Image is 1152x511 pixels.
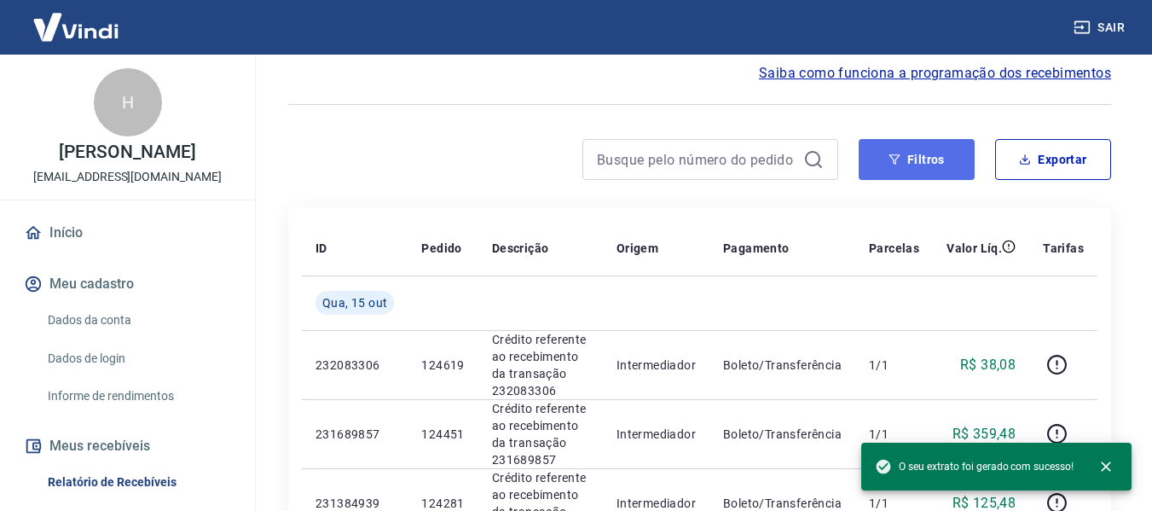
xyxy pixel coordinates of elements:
p: Boleto/Transferência [723,357,842,374]
a: Informe de rendimentos [41,379,234,414]
button: Meus recebíveis [20,427,234,465]
img: Vindi [20,1,131,53]
p: Boleto/Transferência [723,426,842,443]
p: ID [315,240,327,257]
p: Crédito referente ao recebimento da transação 232083306 [492,331,589,399]
p: Valor Líq. [946,240,1002,257]
span: O seu extrato foi gerado com sucesso! [875,458,1074,475]
a: Saiba como funciona a programação dos recebimentos [759,63,1111,84]
button: Meu cadastro [20,265,234,303]
a: Dados da conta [41,303,234,338]
p: 232083306 [315,357,394,374]
p: Tarifas [1043,240,1084,257]
p: Origem [617,240,658,257]
p: Descrição [492,240,549,257]
p: Intermediador [617,426,696,443]
button: Filtros [859,139,975,180]
p: Crédito referente ao recebimento da transação 231689857 [492,400,589,468]
p: [PERSON_NAME] [59,143,195,161]
p: 124451 [421,426,464,443]
p: R$ 38,08 [960,355,1016,375]
span: Qua, 15 out [322,294,387,311]
p: Intermediador [617,357,696,374]
input: Busque pelo número do pedido [597,147,796,172]
button: Sair [1070,12,1132,44]
p: [EMAIL_ADDRESS][DOMAIN_NAME] [33,168,222,186]
p: Pedido [421,240,461,257]
p: 231689857 [315,426,394,443]
a: Relatório de Recebíveis [41,465,234,500]
a: Dados de login [41,341,234,376]
p: 1/1 [869,426,919,443]
p: 124619 [421,357,464,374]
p: Pagamento [723,240,790,257]
p: 1/1 [869,357,919,374]
p: R$ 359,48 [952,424,1016,444]
div: H [94,68,162,136]
a: Início [20,214,234,252]
p: Parcelas [869,240,919,257]
button: Exportar [995,139,1111,180]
